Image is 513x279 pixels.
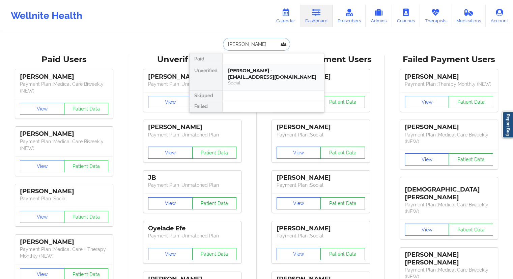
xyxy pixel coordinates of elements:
div: [PERSON_NAME] - [EMAIL_ADDRESS][DOMAIN_NAME] [228,68,318,80]
p: Payment Plan : Social [20,195,108,202]
a: Report Bug [502,111,513,138]
div: [DEMOGRAPHIC_DATA][PERSON_NAME] [405,181,493,201]
button: Patient Data [449,224,493,236]
button: Patient Data [192,248,237,260]
p: Payment Plan : Medical Care Biweekly (NEW) [20,138,108,152]
div: [PERSON_NAME] [277,225,365,232]
div: [PERSON_NAME] [277,174,365,182]
p: Payment Plan : Unmatched Plan [148,182,236,188]
a: Calendar [271,5,300,27]
div: Oyelade Efe [148,225,236,232]
button: View [20,211,64,223]
div: [PERSON_NAME] [405,73,493,81]
p: Payment Plan : Medical Care Biweekly (NEW) [20,81,108,94]
div: [PERSON_NAME] [148,73,236,81]
button: View [148,147,193,159]
button: Patient Data [192,147,237,159]
p: Payment Plan : Social [277,131,365,138]
button: View [20,103,64,115]
button: Patient Data [64,160,109,172]
p: Payment Plan : Unmatched Plan [148,81,236,87]
div: [PERSON_NAME] [277,123,365,131]
p: Payment Plan : Medical Care + Therapy Monthly (NEW) [20,246,108,259]
a: Dashboard [300,5,333,27]
p: Payment Plan : Unmatched Plan [148,232,236,239]
div: [PERSON_NAME] [20,73,108,81]
button: View [277,197,321,209]
button: View [405,153,449,166]
a: Medications [451,5,486,27]
p: Payment Plan : Therapy Monthly (NEW) [405,81,493,87]
button: Patient Data [192,197,237,209]
div: Paid [190,53,222,64]
div: [PERSON_NAME] [PERSON_NAME] [405,251,493,267]
p: Payment Plan : Social [277,232,365,239]
p: Payment Plan : Social [277,182,365,188]
button: View [277,248,321,260]
div: [PERSON_NAME] [148,123,236,131]
button: View [20,160,64,172]
div: [PERSON_NAME] [20,130,108,138]
div: [PERSON_NAME] [20,238,108,246]
button: Patient Data [320,248,365,260]
button: Patient Data [449,153,493,166]
a: Prescribers [333,5,366,27]
div: Skipped [190,91,222,101]
div: Failed Payment Users [390,54,508,65]
button: View [277,147,321,159]
div: Unverified Users [133,54,252,65]
div: [PERSON_NAME] [20,187,108,195]
div: [PERSON_NAME] [405,123,493,131]
button: Patient Data [64,211,109,223]
div: Unverified [190,64,222,91]
button: View [148,248,193,260]
button: View [148,96,193,108]
button: View [405,96,449,108]
a: Account [486,5,513,27]
button: Patient Data [320,197,365,209]
a: Therapists [420,5,451,27]
button: Patient Data [449,96,493,108]
div: Failed [190,101,222,112]
button: View [405,224,449,236]
button: Patient Data [64,103,109,115]
p: Payment Plan : Unmatched Plan [148,131,236,138]
div: Paid Users [5,54,123,65]
div: JB [148,174,236,182]
a: Admins [366,5,392,27]
button: Patient Data [320,147,365,159]
div: Social [228,80,318,86]
p: Payment Plan : Medical Care Biweekly (NEW) [405,201,493,215]
button: View [148,197,193,209]
p: Payment Plan : Medical Care Biweekly (NEW) [405,131,493,145]
button: Patient Data [320,96,365,108]
a: Coaches [392,5,420,27]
